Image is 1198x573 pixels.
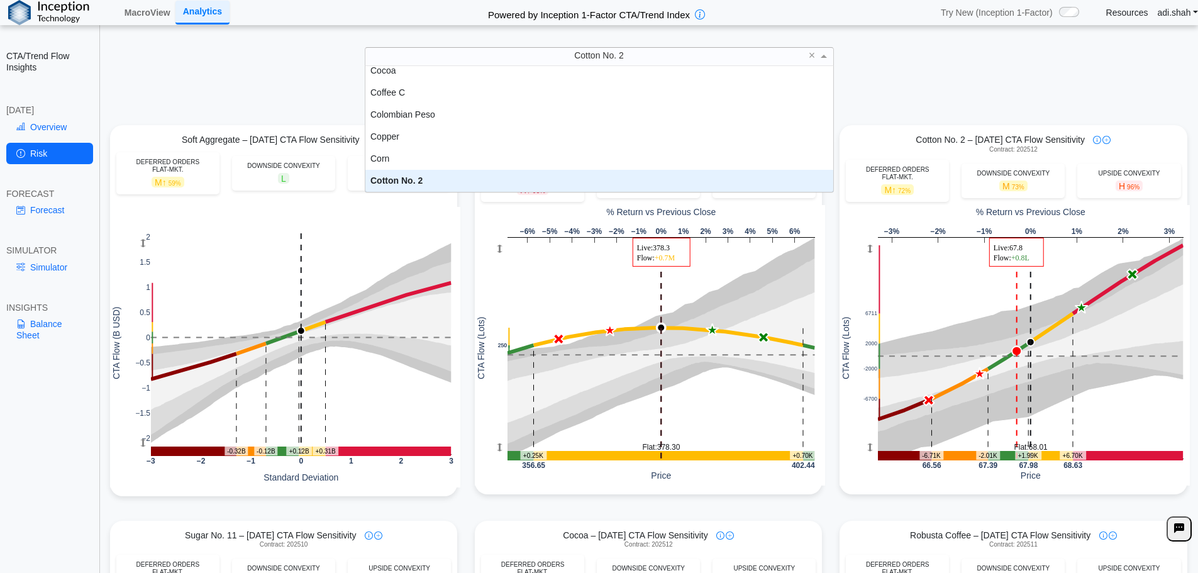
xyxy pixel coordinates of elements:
[152,177,184,187] span: M
[603,565,694,572] div: DOWNSIDE CONVEXITY
[106,99,1192,106] h5: CTA Expected Flow [DATE] Under Defined EOD Market Scenarios
[533,187,545,194] span: 95%
[1106,7,1148,18] a: Resources
[185,530,357,541] span: Sugar No. 11 – [DATE] CTA Flow Sensitivity
[354,565,445,572] div: UPSIDE CONVEXITY
[365,82,833,104] div: Coffee C
[6,116,93,138] a: Overview
[968,565,1058,572] div: DOWNSIDE CONVEXITY
[563,530,708,541] span: Cocoa – [DATE] CTA Flow Sensitivity
[852,166,943,181] div: DEFERRED ORDERS FLAT-MKT.
[624,541,673,548] span: Contract: 202512
[175,1,230,24] a: Analytics
[6,257,93,278] a: Simulator
[881,184,914,195] span: M
[6,104,93,116] div: [DATE]
[716,531,724,540] img: info-icon.svg
[1084,170,1174,177] div: UPSIDE CONVEXITY
[260,541,308,548] span: Contract: 202510
[182,134,360,145] span: Soft Aggregate – [DATE] CTA Flow Sensitivity
[526,185,531,195] span: ↑
[6,143,93,164] a: Risk
[989,541,1038,548] span: Contract: 202511
[1099,531,1107,540] img: info-icon.svg
[719,565,809,572] div: UPSIDE CONVEXITY
[6,50,93,73] h2: CTA/Trend Flow Insights
[941,7,1053,18] span: Try New (Inception 1-Factor)
[809,50,816,61] span: ×
[162,177,167,187] span: ↑
[968,170,1058,177] div: DOWNSIDE CONVEXITY
[119,2,175,23] a: MacroView
[892,185,896,195] span: ↑
[354,162,445,170] div: UPSIDE CONVEXITY
[6,188,93,199] div: FORECAST
[238,162,329,170] div: DOWNSIDE CONVEXITY
[1127,184,1140,191] span: 96%
[365,148,833,170] div: Corn
[1084,565,1174,572] div: UPSIDE CONVEXITY
[238,565,329,572] div: DOWNSIDE CONVEXITY
[6,302,93,313] div: INSIGHTS
[726,531,734,540] img: plus-icon.svg
[169,180,181,187] span: 59%
[1012,184,1024,191] span: 73%
[898,187,911,194] span: 72%
[365,66,833,192] div: grid
[123,159,213,174] div: DEFERRED ORDERS FLAT-MKT.
[365,104,833,126] div: Colombian Peso
[574,50,624,60] span: Cotton No. 2
[365,60,833,82] div: Cocoa
[483,4,695,21] h2: Powered by Inception 1-Factor CTA/Trend Index
[6,199,93,221] a: Forecast
[365,126,833,148] div: Copper
[999,181,1028,191] span: M
[1116,181,1143,191] span: H
[365,531,373,540] img: info-icon.svg
[989,146,1038,153] span: Contract: 202512
[910,530,1090,541] span: Robusta Coffee – [DATE] CTA Flow Sensitivity
[1102,136,1111,144] img: plus-icon.svg
[278,173,289,184] span: L
[6,313,93,346] a: Balance Sheet
[365,170,833,192] div: Cotton No. 2
[374,531,382,540] img: plus-icon.svg
[807,48,818,65] span: Clear value
[1109,531,1117,540] img: plus-icon.svg
[1093,136,1101,144] img: info-icon.svg
[6,245,93,256] div: SIMULATOR
[916,134,1085,145] span: Cotton No. 2 – [DATE] CTA Flow Sensitivity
